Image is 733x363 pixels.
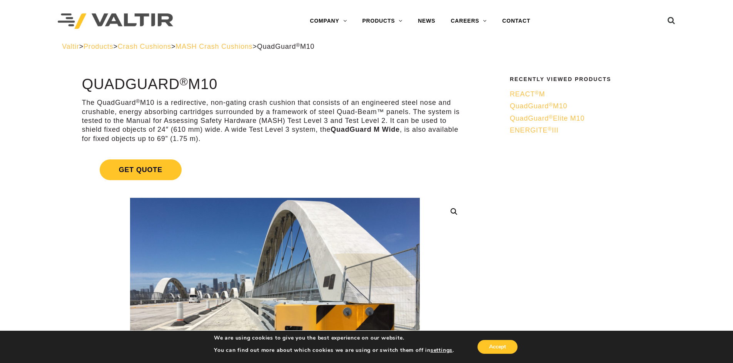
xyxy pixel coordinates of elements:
span: QuadGuard M10 [510,102,567,110]
span: QuadGuard M10 [257,43,314,50]
p: You can find out more about which cookies we are using or switch them off in . [214,347,454,354]
sup: ® [296,42,300,48]
span: Get Quote [100,159,182,180]
a: PRODUCTS [354,13,410,29]
sup: ® [548,126,552,132]
a: Crash Cushions [118,43,171,50]
a: MASH Crash Cushions [175,43,252,50]
div: > > > > [62,42,671,51]
a: QuadGuard®Elite M10 [510,114,666,123]
a: QuadGuard®M10 [510,102,666,111]
a: COMPANY [302,13,354,29]
span: REACT M [510,90,545,98]
a: Products [83,43,113,50]
sup: ® [136,98,140,104]
sup: ® [549,114,553,120]
sup: ® [180,75,188,88]
sup: ® [549,102,553,108]
a: Get Quote [82,150,468,189]
p: We are using cookies to give you the best experience on our website. [214,335,454,341]
a: NEWS [410,13,443,29]
a: REACT®M [510,90,666,99]
h1: QuadGuard M10 [82,76,468,93]
a: CONTACT [494,13,538,29]
p: The QuadGuard M10 is a redirective, non-gating crash cushion that consists of an engineered steel... [82,98,468,143]
strong: QuadGuard M Wide [331,126,400,133]
img: Valtir [58,13,173,29]
h2: Recently Viewed Products [510,76,666,82]
a: CAREERS [443,13,494,29]
a: Valtir [62,43,79,50]
button: Accept [478,340,518,354]
span: QuadGuard Elite M10 [510,114,584,122]
button: settings [431,347,452,354]
sup: ® [535,90,539,96]
a: ENERGITE®III [510,126,666,135]
span: ENERGITE III [510,126,559,134]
